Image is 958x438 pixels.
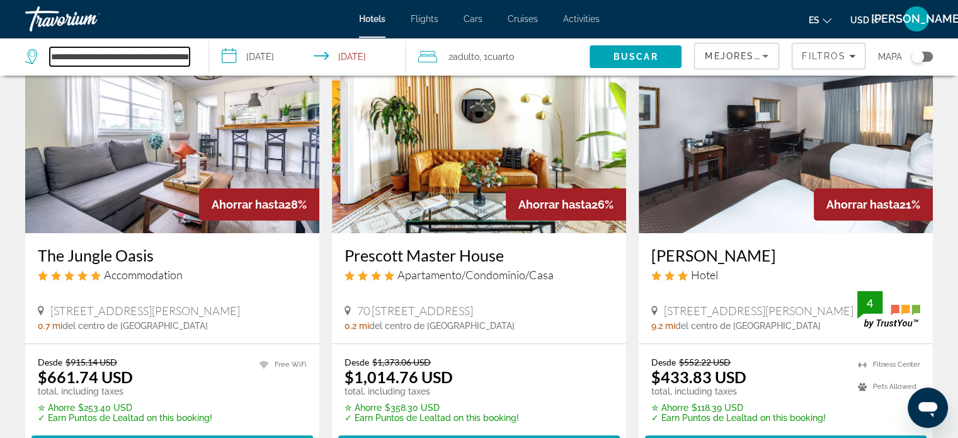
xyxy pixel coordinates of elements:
button: Toggle map [902,51,933,62]
ins: $433.83 USD [651,367,746,386]
div: 26% [506,188,626,221]
span: [STREET_ADDRESS][PERSON_NAME] [50,304,240,318]
span: 0.2 mi [345,321,369,331]
p: ✓ Earn Puntos de Lealtad on this booking! [345,413,519,423]
li: Fitness Center [852,357,920,372]
p: $253.40 USD [38,403,212,413]
ins: $661.74 USD [38,367,133,386]
a: Prescott Master House [345,246,613,265]
span: ✮ Ahorre [38,403,75,413]
span: 9.2 mi [651,321,675,331]
span: 2 [448,48,479,66]
span: Ahorrar hasta [826,198,899,211]
span: Cuarto [488,52,514,62]
button: Change language [809,11,831,29]
iframe: Botón para iniciar la ventana de mensajería [908,388,948,428]
img: TrustYou guest rating badge [857,291,920,328]
span: del centro de [GEOGRAPHIC_DATA] [369,321,515,331]
span: Buscar [613,52,658,62]
a: [PERSON_NAME] [651,246,920,265]
span: [STREET_ADDRESS][PERSON_NAME] [664,304,853,318]
p: $118.39 USD [651,403,826,413]
a: Cruises [508,14,538,24]
del: $552.22 USD [679,357,731,367]
li: Pets Allowed [852,379,920,395]
button: Change currency [850,11,881,29]
span: del centro de [GEOGRAPHIC_DATA] [62,321,208,331]
button: Travelers: 2 adults, 0 children [406,38,590,76]
a: Hotels [359,14,385,24]
span: Hotel [691,268,718,282]
span: del centro de [GEOGRAPHIC_DATA] [675,321,821,331]
span: Accommodation [104,268,183,282]
p: total, including taxes [345,386,519,396]
a: The Jungle Oasis [38,246,307,265]
span: Mejores descuentos [705,51,831,61]
span: Desde [651,357,676,367]
p: ✓ Earn Puntos de Lealtad on this booking! [651,413,826,423]
del: $1,373.06 USD [372,357,431,367]
span: es [809,15,819,25]
button: Filters [792,43,865,69]
div: 4 star Apartment [345,268,613,282]
span: 70 [STREET_ADDRESS] [357,304,473,318]
del: $915.14 USD [66,357,117,367]
div: 3 star Hotel [651,268,920,282]
input: Search hotel destination [50,47,190,66]
mat-select: Sort by [705,49,768,64]
span: Ahorrar hasta [518,198,591,211]
a: Activities [563,14,600,24]
div: 5 star Accommodation [38,268,307,282]
a: Flights [411,14,438,24]
p: total, including taxes [38,386,212,396]
span: , 1 [479,48,514,66]
span: Apartamento/Condominio/Casa [397,268,554,282]
div: 4 [857,296,882,311]
span: 0.7 mi [38,321,62,331]
span: Filtros [802,51,846,61]
p: total, including taxes [651,386,826,396]
img: Wyndham Columbus [639,32,933,233]
ins: $1,014.76 USD [345,367,453,386]
span: Ahorrar hasta [212,198,285,211]
p: ✓ Earn Puntos de Lealtad on this booking! [38,413,212,423]
div: 28% [199,188,319,221]
span: Mapa [878,48,902,66]
a: Travorium [25,3,151,35]
span: Desde [38,357,62,367]
span: Adulto [453,52,479,62]
span: USD [850,15,869,25]
a: Cars [464,14,482,24]
button: Select check in and out date [209,38,406,76]
li: Free WiFi [253,357,307,372]
div: 21% [814,188,933,221]
span: ✮ Ahorre [651,403,688,413]
img: Prescott Master House [332,32,626,233]
button: User Menu [900,6,933,32]
p: $358.30 USD [345,403,519,413]
img: The Jungle Oasis [25,32,319,233]
span: ✮ Ahorre [345,403,382,413]
span: Desde [345,357,369,367]
button: Search [590,45,681,68]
